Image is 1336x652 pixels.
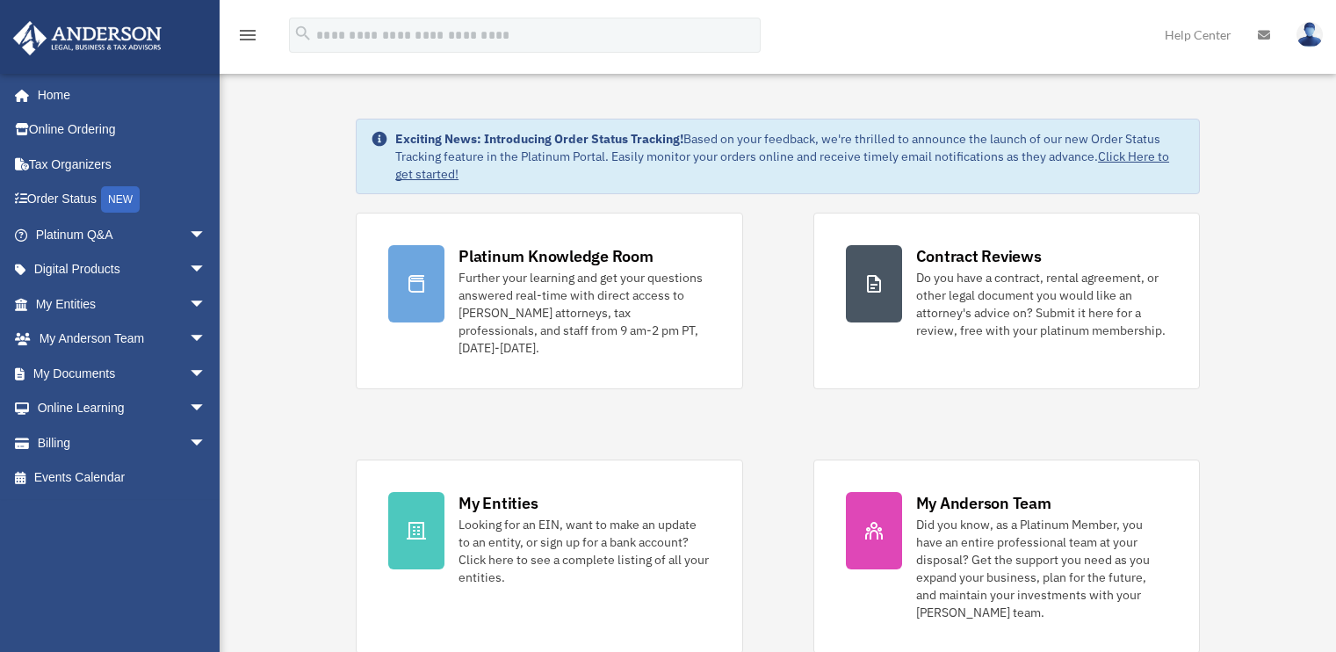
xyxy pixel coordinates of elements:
img: Anderson Advisors Platinum Portal [8,21,167,55]
a: Home [12,77,224,112]
a: My Anderson Teamarrow_drop_down [12,322,233,357]
a: Digital Productsarrow_drop_down [12,252,233,287]
a: My Documentsarrow_drop_down [12,356,233,391]
img: User Pic [1296,22,1323,47]
span: arrow_drop_down [189,425,224,461]
a: My Entitiesarrow_drop_down [12,286,233,322]
div: NEW [101,186,140,213]
span: arrow_drop_down [189,391,224,427]
a: Online Learningarrow_drop_down [12,391,233,426]
div: Based on your feedback, we're thrilled to announce the launch of our new Order Status Tracking fe... [395,130,1185,183]
a: Events Calendar [12,460,233,496]
a: menu [237,31,258,46]
span: arrow_drop_down [189,217,224,253]
div: Further your learning and get your questions answered real-time with direct access to [PERSON_NAM... [459,269,710,357]
a: Tax Organizers [12,147,233,182]
div: Did you know, as a Platinum Member, you have an entire professional team at your disposal? Get th... [916,516,1167,621]
a: Click Here to get started! [395,149,1169,182]
i: menu [237,25,258,46]
a: Platinum Q&Aarrow_drop_down [12,217,233,252]
a: Order StatusNEW [12,182,233,218]
a: Platinum Knowledge Room Further your learning and get your questions answered real-time with dire... [356,213,742,389]
span: arrow_drop_down [189,322,224,358]
strong: Exciting News: Introducing Order Status Tracking! [395,131,683,147]
span: arrow_drop_down [189,356,224,392]
a: Online Ordering [12,112,233,148]
div: My Entities [459,492,538,514]
a: Contract Reviews Do you have a contract, rental agreement, or other legal document you would like... [813,213,1200,389]
div: Platinum Knowledge Room [459,245,654,267]
div: My Anderson Team [916,492,1051,514]
span: arrow_drop_down [189,252,224,288]
div: Contract Reviews [916,245,1042,267]
i: search [293,24,313,43]
a: Billingarrow_drop_down [12,425,233,460]
div: Do you have a contract, rental agreement, or other legal document you would like an attorney's ad... [916,269,1167,339]
div: Looking for an EIN, want to make an update to an entity, or sign up for a bank account? Click her... [459,516,710,586]
span: arrow_drop_down [189,286,224,322]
